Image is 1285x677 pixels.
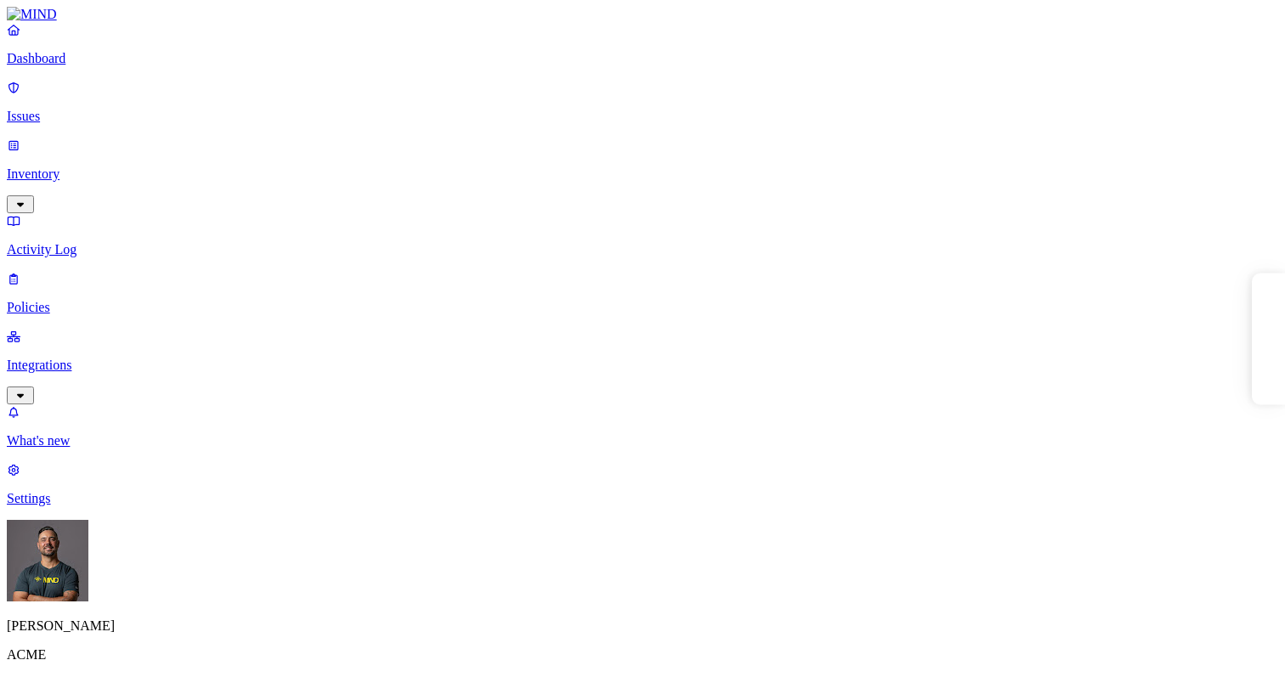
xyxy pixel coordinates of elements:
[7,138,1278,211] a: Inventory
[7,329,1278,402] a: Integrations
[7,462,1278,506] a: Settings
[7,109,1278,124] p: Issues
[7,300,1278,315] p: Policies
[7,80,1278,124] a: Issues
[7,358,1278,373] p: Integrations
[7,433,1278,449] p: What's new
[7,22,1278,66] a: Dashboard
[7,166,1278,182] p: Inventory
[7,491,1278,506] p: Settings
[7,242,1278,257] p: Activity Log
[7,271,1278,315] a: Policies
[7,647,1278,663] p: ACME
[7,7,57,22] img: MIND
[7,404,1278,449] a: What's new
[7,618,1278,634] p: [PERSON_NAME]
[7,7,1278,22] a: MIND
[7,520,88,601] img: Samuel Hill
[7,213,1278,257] a: Activity Log
[7,51,1278,66] p: Dashboard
